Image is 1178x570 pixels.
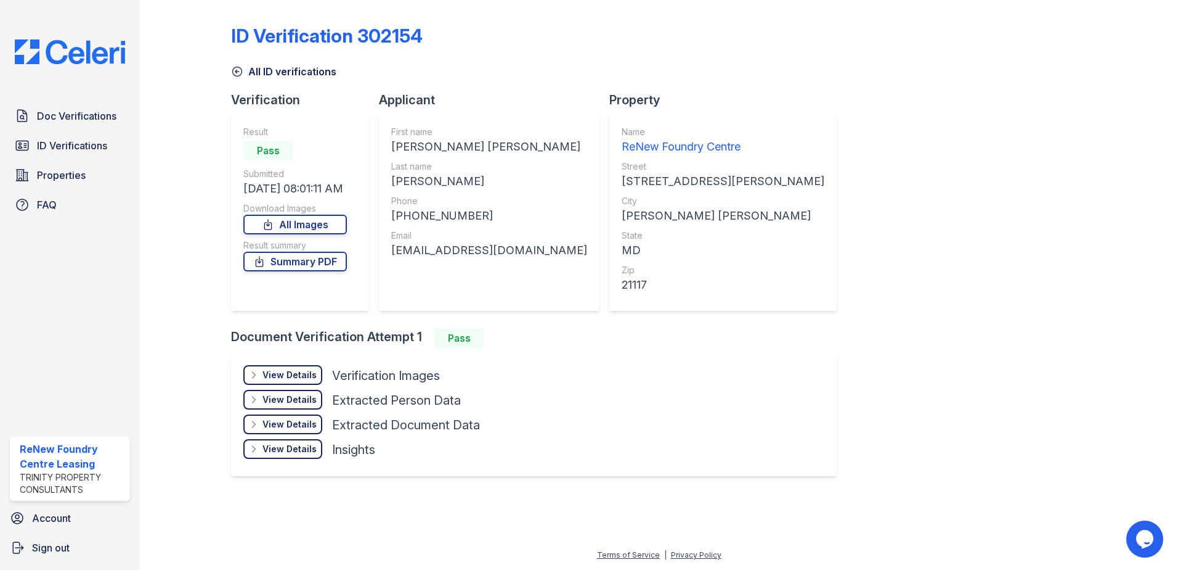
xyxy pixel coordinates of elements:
div: [PERSON_NAME] [PERSON_NAME] [622,207,824,225]
a: Terms of Service [597,550,660,560]
a: Properties [10,163,130,188]
div: [DATE] 08:01:11 AM [243,180,347,197]
div: [STREET_ADDRESS][PERSON_NAME] [622,173,824,190]
div: Street [622,160,824,173]
div: View Details [262,394,317,406]
a: Privacy Policy [671,550,721,560]
div: [EMAIL_ADDRESS][DOMAIN_NAME] [391,242,587,259]
div: ID Verification 302154 [231,25,423,47]
div: View Details [262,369,317,381]
div: ReNew Foundry Centre Leasing [20,442,125,471]
div: Property [609,91,847,109]
a: Doc Verifications [10,104,130,128]
div: Trinity Property Consultants [20,471,125,496]
div: 21117 [622,276,824,294]
span: ID Verifications [37,138,107,153]
a: FAQ [10,192,130,217]
div: Email [391,229,587,242]
div: State [622,229,824,242]
div: Result [243,126,347,138]
a: Account [5,506,135,531]
div: View Details [262,443,317,455]
div: View Details [262,418,317,431]
a: All ID verifications [231,64,336,79]
span: Properties [37,168,86,183]
iframe: chat widget [1126,521,1166,558]
div: Last name [391,160,587,173]
span: FAQ [37,197,57,212]
a: Sign out [5,535,135,560]
div: Name [622,126,824,138]
div: Document Verification Attempt 1 [231,328,847,348]
div: Extracted Document Data [332,416,480,434]
div: Pass [434,328,484,348]
div: Applicant [379,91,609,109]
div: [PERSON_NAME] [391,173,587,190]
div: Result summary [243,239,347,252]
a: Summary PDF [243,252,347,271]
a: All Images [243,215,347,234]
div: Insights [332,441,375,458]
span: Sign out [32,540,70,555]
div: Download Images [243,202,347,215]
div: Phone [391,195,587,207]
div: Zip [622,264,824,276]
div: MD [622,242,824,259]
div: [PHONE_NUMBER] [391,207,587,225]
div: Submitted [243,168,347,180]
span: Account [32,511,71,526]
div: Verification Images [332,367,440,384]
div: First name [391,126,587,138]
img: CE_Logo_Blue-a8612792a0a2168367f1c8372b55b34899dd931a85d93a1a3d3e32e68fde9ad4.png [5,39,135,64]
div: [PERSON_NAME] [PERSON_NAME] [391,138,587,155]
div: City [622,195,824,207]
div: | [664,550,667,560]
a: Name ReNew Foundry Centre [622,126,824,155]
span: Doc Verifications [37,109,116,123]
a: ID Verifications [10,133,130,158]
div: Pass [243,141,293,160]
div: Verification [231,91,379,109]
div: ReNew Foundry Centre [622,138,824,155]
div: Extracted Person Data [332,392,461,409]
